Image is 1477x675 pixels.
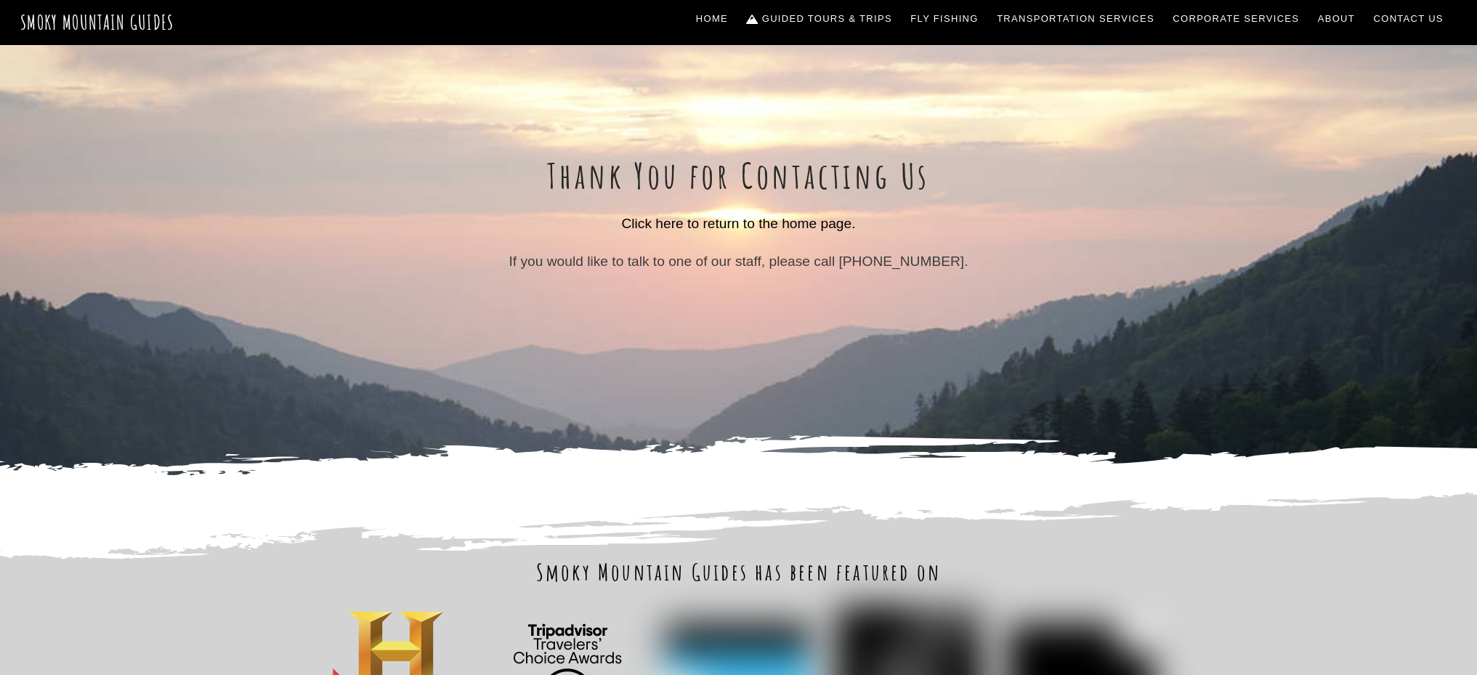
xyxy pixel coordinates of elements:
a: Contact Us [1368,4,1449,34]
h1: Thank You for Contacting Us [368,155,1109,197]
a: Guided Tours & Trips [741,4,898,34]
a: Click here to return to the home page. [621,216,855,231]
a: Fly Fishing [905,4,984,34]
a: Home [690,4,734,34]
a: Smoky Mountain Guides [20,10,174,34]
p: If you would like to talk to one of our staff, please call [PHONE_NUMBER]. [368,252,1109,271]
a: Transportation Services [991,4,1160,34]
h2: Smoky Mountain Guides has been featured on [317,557,1160,587]
a: Corporate Services [1168,4,1306,34]
a: About [1312,4,1361,34]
